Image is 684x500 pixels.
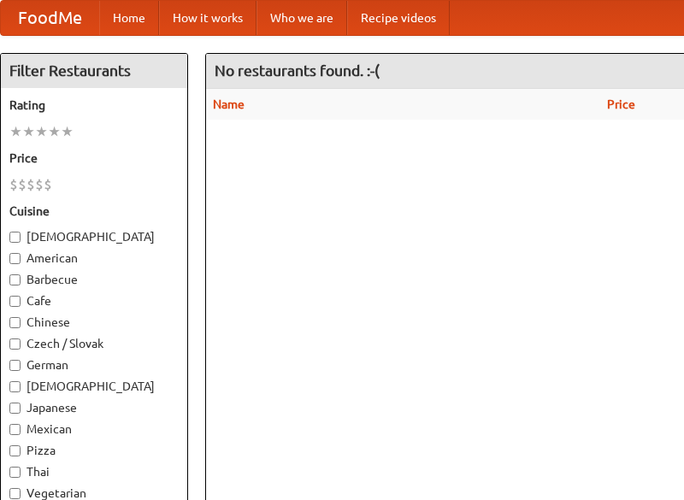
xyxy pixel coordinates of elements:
input: Thai [9,467,21,478]
input: Cafe [9,296,21,307]
li: $ [44,175,52,194]
a: Recipe videos [347,1,450,35]
li: ★ [9,122,22,141]
li: $ [18,175,27,194]
h5: Rating [9,97,179,114]
a: Who we are [256,1,347,35]
h5: Cuisine [9,203,179,220]
input: Chinese [9,317,21,328]
li: ★ [48,122,61,141]
li: ★ [35,122,48,141]
a: Name [213,97,245,111]
label: American [9,250,179,267]
input: [DEMOGRAPHIC_DATA] [9,232,21,243]
input: [DEMOGRAPHIC_DATA] [9,381,21,392]
a: Home [99,1,159,35]
input: Barbecue [9,274,21,285]
label: Thai [9,463,179,480]
label: Chinese [9,314,179,331]
label: Japanese [9,399,179,416]
label: [DEMOGRAPHIC_DATA] [9,378,179,395]
li: $ [9,175,18,194]
h4: Filter Restaurants [1,54,187,88]
label: Mexican [9,421,179,438]
label: German [9,356,179,374]
ng-pluralize: No restaurants found. :-( [215,62,380,79]
label: [DEMOGRAPHIC_DATA] [9,228,179,245]
h5: Price [9,150,179,167]
a: FoodMe [1,1,99,35]
li: $ [27,175,35,194]
label: Czech / Slovak [9,335,179,352]
li: ★ [22,122,35,141]
a: How it works [159,1,256,35]
label: Barbecue [9,271,179,288]
input: American [9,253,21,264]
li: $ [35,175,44,194]
input: Japanese [9,403,21,414]
input: Mexican [9,424,21,435]
input: German [9,360,21,371]
input: Vegetarian [9,488,21,499]
a: Price [607,97,635,111]
input: Pizza [9,445,21,456]
input: Czech / Slovak [9,338,21,350]
label: Pizza [9,442,179,459]
label: Cafe [9,292,179,309]
li: ★ [61,122,74,141]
